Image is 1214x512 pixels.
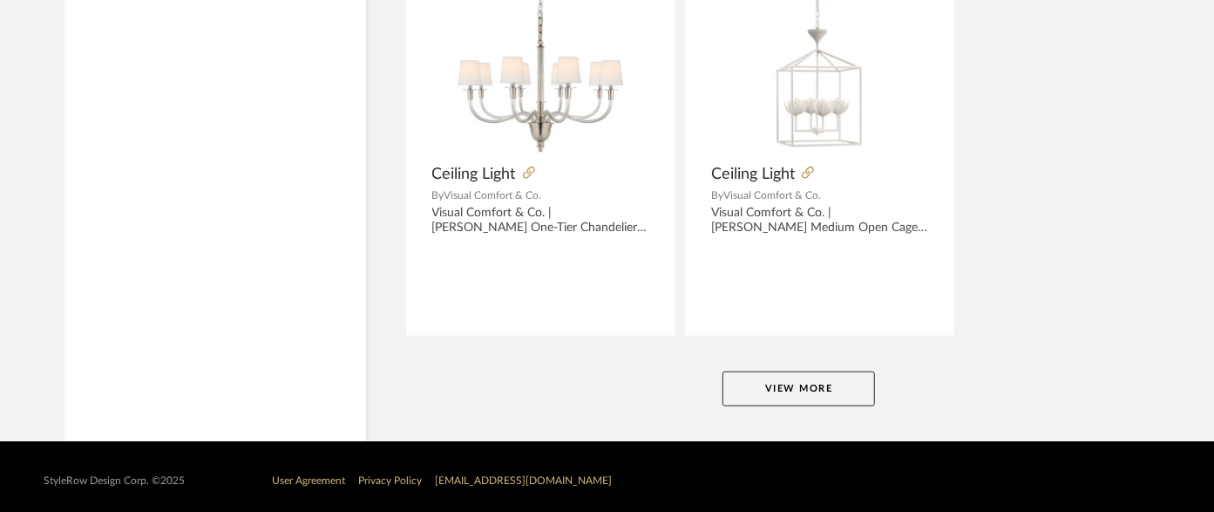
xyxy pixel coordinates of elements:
[432,190,444,201] span: By
[358,475,422,486] a: Privacy Policy
[272,475,345,486] a: User Agreement
[711,165,795,184] span: Ceiling Light
[722,372,875,406] button: View More
[711,190,723,201] span: By
[444,190,542,201] span: Visual Comfort & Co.
[711,206,928,236] div: Visual Comfort & Co. | [PERSON_NAME] Medium Open Cage Lantern | Plaster White | JN 5302PW
[432,165,516,184] span: Ceiling Light
[435,475,612,486] a: [EMAIL_ADDRESS][DOMAIN_NAME]
[432,206,649,236] div: Visual Comfort & Co. | [PERSON_NAME] One-Tier Chandelier | Polished Nicket | TOB 5032PN-L
[723,190,821,201] span: Visual Comfort & Co.
[44,474,185,488] div: StyleRow Design Corp. ©2025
